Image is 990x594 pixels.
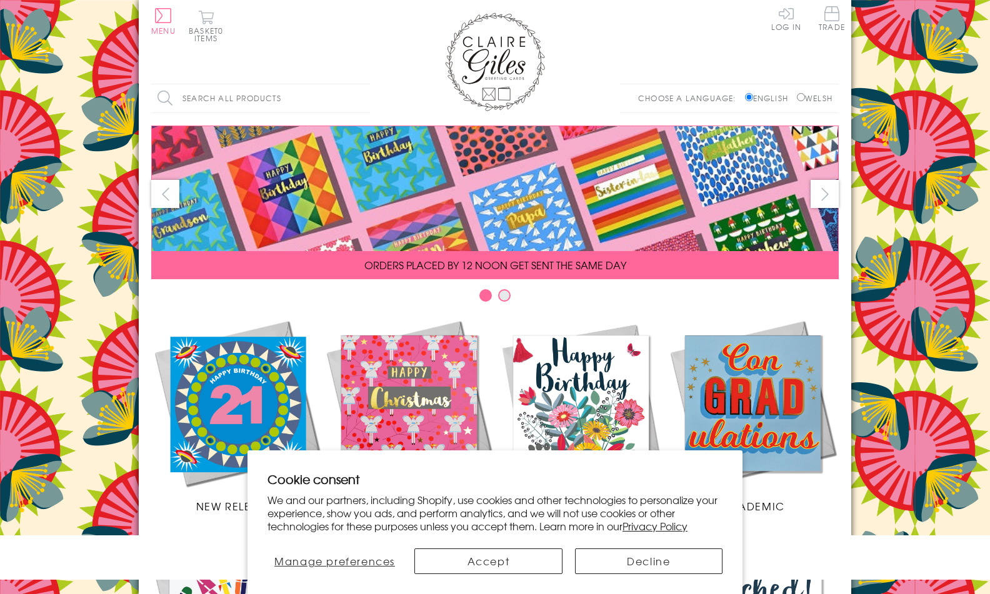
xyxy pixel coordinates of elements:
[189,10,223,42] button: Basket0 items
[194,25,223,44] span: 0 items
[274,553,395,568] span: Manage preferences
[745,92,794,104] label: English
[357,84,370,112] input: Search
[364,257,626,272] span: ORDERS PLACED BY 12 NOON GET SENT THE SAME DAY
[819,6,845,31] span: Trade
[445,12,545,111] img: Claire Giles Greetings Cards
[667,317,839,513] a: Academic
[151,25,176,36] span: Menu
[811,180,839,208] button: next
[151,317,323,513] a: New Releases
[151,289,839,308] div: Carousel Pagination
[267,470,722,488] h2: Cookie consent
[196,498,278,513] span: New Releases
[745,93,753,101] input: English
[622,518,687,533] a: Privacy Policy
[638,92,742,104] p: Choose a language:
[414,548,562,574] button: Accept
[771,6,801,31] a: Log In
[721,498,785,513] span: Academic
[498,289,511,302] button: Carousel Page 2
[797,92,832,104] label: Welsh
[797,93,805,101] input: Welsh
[479,289,492,302] button: Carousel Page 1 (Current Slide)
[151,84,370,112] input: Search all products
[267,548,402,574] button: Manage preferences
[267,493,722,532] p: We and our partners, including Shopify, use cookies and other technologies to personalize your ex...
[151,180,179,208] button: prev
[819,6,845,33] a: Trade
[575,548,722,574] button: Decline
[151,8,176,34] button: Menu
[495,317,667,513] a: Birthdays
[323,317,495,513] a: Christmas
